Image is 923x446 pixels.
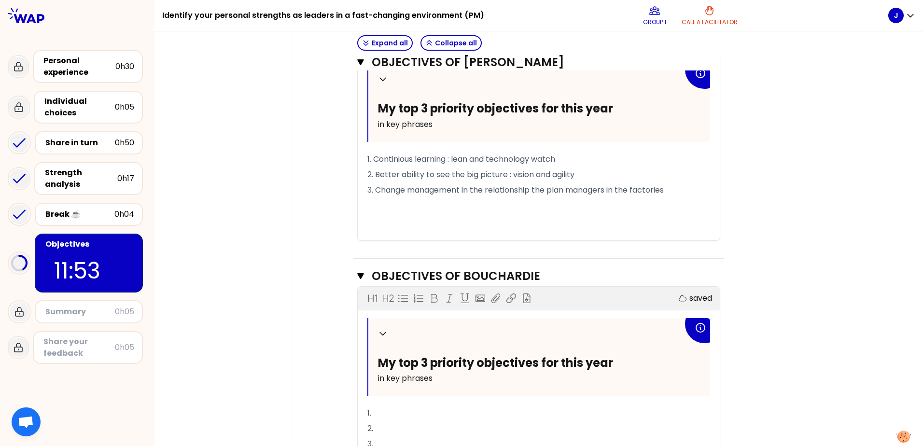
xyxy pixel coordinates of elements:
button: Objectives of [PERSON_NAME] [357,55,720,70]
p: H2 [382,292,394,305]
div: Objectives [45,238,134,250]
span: 1. [367,407,371,418]
h3: Objectives of bouchardie [372,268,687,284]
div: Break ☕️ [45,209,114,220]
button: Collapse all [420,35,482,51]
div: Strength analysis [45,167,117,190]
p: Group 1 [643,18,666,26]
button: Objectives of bouchardie [357,268,720,284]
span: 2. [367,423,373,434]
div: 0h05 [115,306,134,318]
div: 0h50 [115,137,134,149]
span: in key phrases [378,119,433,130]
div: Summary [45,306,115,318]
span: 1. Continious learning : lean and technology watch [367,153,555,165]
span: 2. Better ability to see the big picture : vision and agility [367,169,574,180]
div: Share in turn [45,137,115,149]
button: Expand all [357,35,413,51]
span: in key phrases [378,373,433,384]
p: H1 [367,292,378,305]
div: 0h05 [115,101,134,113]
p: 11:53 [54,254,124,288]
div: Ouvrir le chat [12,407,41,436]
p: Call a facilitator [682,18,738,26]
button: Call a facilitator [678,1,741,30]
p: J [894,11,898,20]
button: J [888,8,915,23]
span: 3. Change management in the relationship the plan managers in the factories [367,184,664,195]
div: 0h17 [117,173,134,184]
div: 0h05 [115,342,134,353]
div: Personal experience [43,55,115,78]
div: Share your feedback [43,336,115,359]
button: Group 1 [639,1,670,30]
p: saved [689,293,712,304]
h3: Objectives of [PERSON_NAME] [372,55,687,70]
div: Individual choices [44,96,115,119]
span: My top 3 priority objectives for this year [378,355,613,371]
span: My top 3 priority objectives for this year [378,100,613,116]
div: 0h04 [114,209,134,220]
div: 0h30 [115,61,134,72]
